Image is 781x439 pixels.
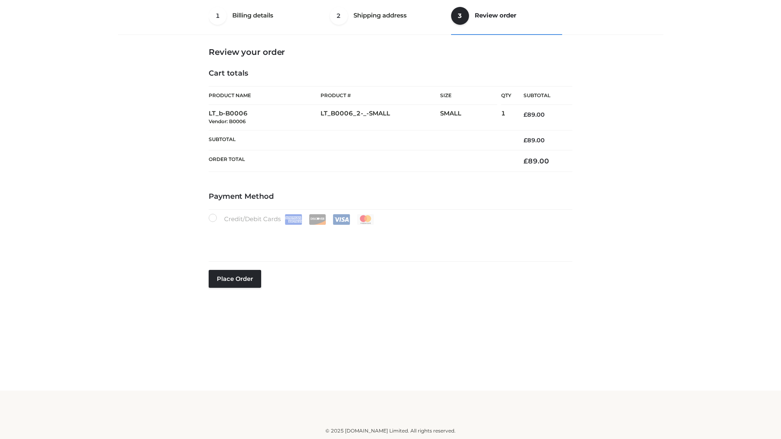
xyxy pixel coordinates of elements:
h4: Payment Method [209,192,572,201]
img: Amex [285,214,302,225]
h3: Review your order [209,47,572,57]
td: LT_B0006_2-_-SMALL [321,105,440,130]
th: Product # [321,86,440,105]
td: SMALL [440,105,501,130]
th: Subtotal [209,130,511,150]
th: Size [440,87,497,105]
img: Discover [309,214,326,225]
img: Visa [333,214,350,225]
span: £ [524,157,528,165]
span: £ [524,111,527,118]
div: © 2025 [DOMAIN_NAME] Limited. All rights reserved. [121,427,660,435]
th: Order Total [209,150,511,172]
small: Vendor: B0006 [209,118,246,124]
th: Product Name [209,86,321,105]
button: Place order [209,270,261,288]
bdi: 89.00 [524,137,545,144]
label: Credit/Debit Cards [209,214,375,225]
span: £ [524,137,527,144]
bdi: 89.00 [524,157,549,165]
th: Qty [501,86,511,105]
h4: Cart totals [209,69,572,78]
th: Subtotal [511,87,572,105]
td: LT_b-B0006 [209,105,321,130]
bdi: 89.00 [524,111,545,118]
iframe: Secure payment input frame [207,223,571,253]
img: Mastercard [357,214,374,225]
td: 1 [501,105,511,130]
